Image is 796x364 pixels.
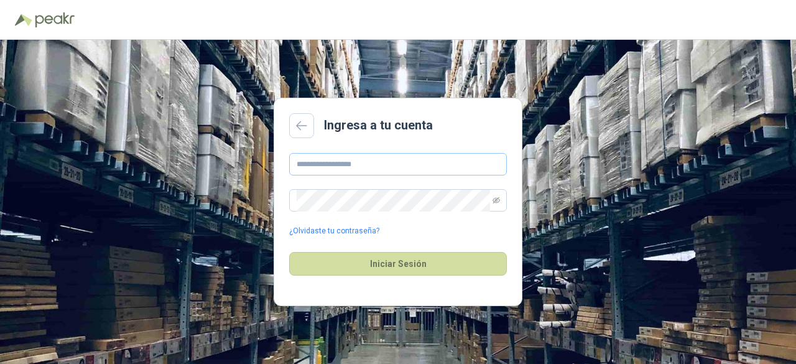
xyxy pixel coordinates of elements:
[15,14,32,26] img: Logo
[324,116,433,135] h2: Ingresa a tu cuenta
[35,12,75,27] img: Peakr
[493,197,500,204] span: eye-invisible
[289,225,379,237] a: ¿Olvidaste tu contraseña?
[289,252,507,276] button: Iniciar Sesión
